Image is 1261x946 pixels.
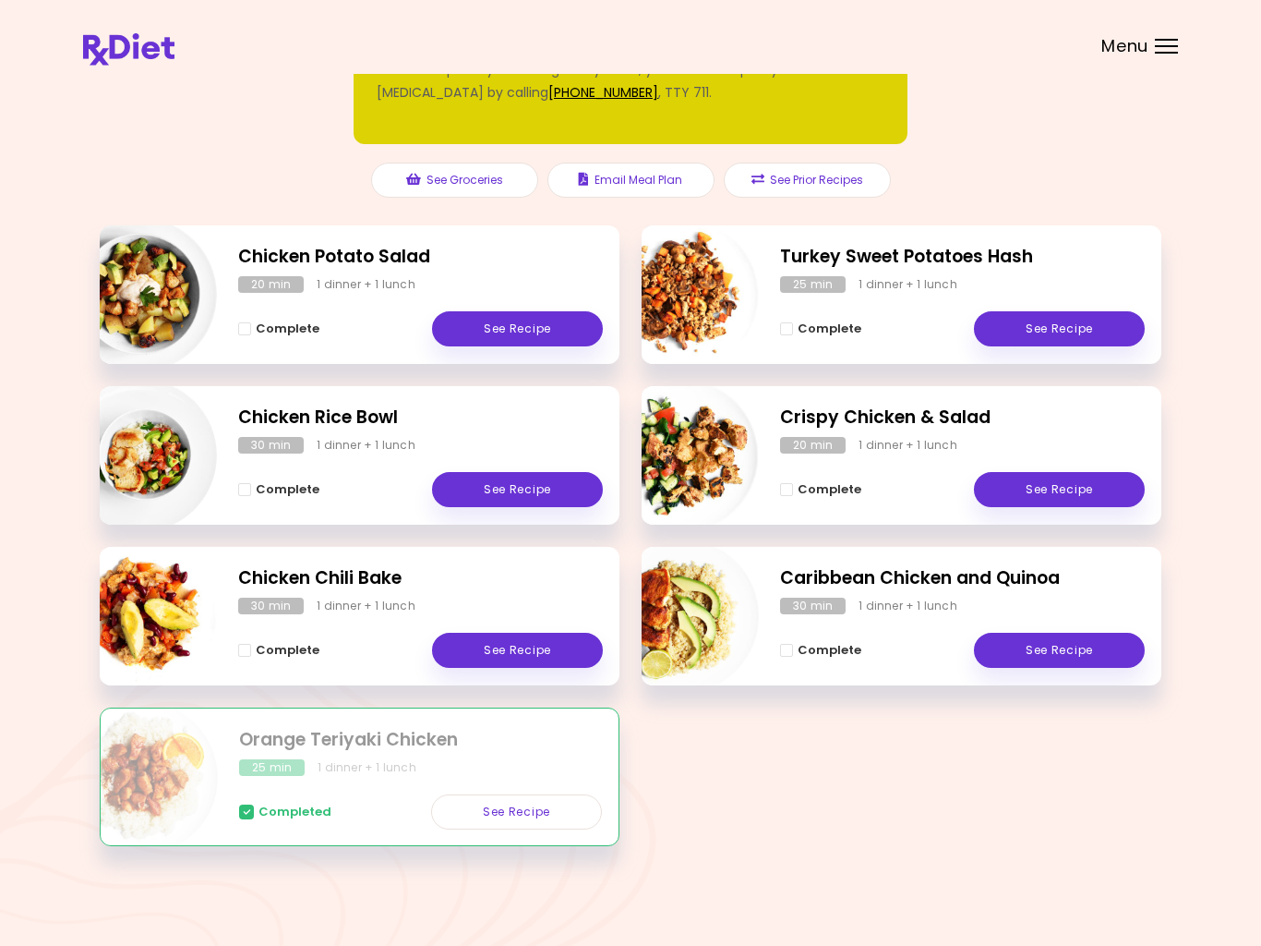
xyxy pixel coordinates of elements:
[780,639,861,661] button: Complete - Caribbean Chicken and Quinoa
[238,318,319,340] button: Complete - Chicken Potato Salad
[606,379,759,532] img: Info - Crispy Chicken & Salad
[256,321,319,336] span: Complete
[238,437,304,454] div: 30 min
[238,244,603,271] h2: Chicken Potato Salad
[780,405,1145,431] h2: Crispy Chicken & Salad
[798,482,861,497] span: Complete
[606,540,759,693] img: Info - Caribbean Chicken and Quinoa
[432,472,603,507] a: See Recipe - Chicken Rice Bowl
[780,437,846,454] div: 20 min
[256,643,319,658] span: Complete
[258,805,331,819] span: Completed
[798,321,861,336] span: Complete
[64,540,217,693] img: Info - Chicken Chili Bake
[724,163,891,198] button: See Prior Recipes
[431,794,602,830] a: See Recipe - Orange Teriyaki Chicken
[317,276,415,293] div: 1 dinner + 1 lunch
[1101,38,1148,55] span: Menu
[780,565,1145,592] h2: Caribbean Chicken and Quinoa
[317,598,415,614] div: 1 dinner + 1 lunch
[974,472,1145,507] a: See Recipe - Crispy Chicken & Salad
[548,83,658,102] a: [PHONE_NUMBER]
[318,759,416,776] div: 1 dinner + 1 lunch
[238,405,603,431] h2: Chicken Rice Bowl
[974,311,1145,346] a: See Recipe - Turkey Sweet Potatoes Hash
[798,643,861,658] span: Complete
[432,633,603,668] a: See Recipe - Chicken Chili Bake
[238,598,304,614] div: 30 min
[859,437,957,454] div: 1 dinner + 1 lunch
[239,759,305,776] div: 25 min
[606,218,759,371] img: Info - Turkey Sweet Potatoes Hash
[780,276,846,293] div: 25 min
[547,163,715,198] button: Email Meal Plan
[317,437,415,454] div: 1 dinner + 1 lunch
[859,598,957,614] div: 1 dinner + 1 lunch
[859,276,957,293] div: 1 dinner + 1 lunch
[780,244,1145,271] h2: Turkey Sweet Potatoes Hash
[64,218,217,371] img: Info - Chicken Potato Salad
[238,479,319,501] button: Complete - Chicken Rice Bowl
[238,276,304,293] div: 20 min
[371,163,538,198] button: See Groceries
[256,482,319,497] span: Complete
[238,565,603,592] h2: Chicken Chili Bake
[974,633,1145,668] a: See Recipe - Caribbean Chicken and Quinoa
[238,639,319,661] button: Complete - Chicken Chili Bake
[432,311,603,346] a: See Recipe - Chicken Potato Salad
[377,58,884,104] div: In order to place your next grocery order, you need to report your [MEDICAL_DATA] by calling , TT...
[65,701,218,855] img: Info - Orange Teriyaki Chicken
[83,33,174,66] img: RxDiet
[239,727,602,754] h2: Orange Teriyaki Chicken
[64,379,217,532] img: Info - Chicken Rice Bowl
[780,318,861,340] button: Complete - Turkey Sweet Potatoes Hash
[780,598,846,614] div: 30 min
[780,479,861,501] button: Complete - Crispy Chicken & Salad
